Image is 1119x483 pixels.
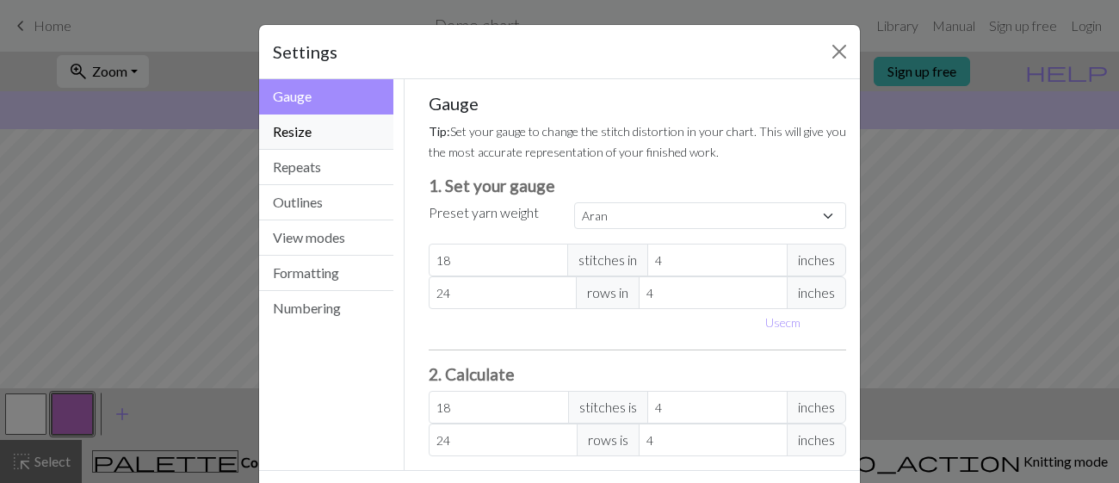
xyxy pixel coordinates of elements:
button: Repeats [259,150,393,185]
span: inches [787,391,846,424]
span: stitches in [567,244,648,276]
button: Numbering [259,291,393,325]
button: View modes [259,220,393,256]
span: inches [787,424,846,456]
button: Usecm [757,309,808,336]
small: Set your gauge to change the stitch distortion in your chart. This will give you the most accurat... [429,124,846,159]
h3: 1. Set your gauge [429,176,847,195]
span: inches [787,276,846,309]
span: stitches is [568,391,648,424]
label: Preset yarn weight [429,202,539,223]
strong: Tip: [429,124,450,139]
button: Formatting [259,256,393,291]
button: Resize [259,115,393,150]
button: Gauge [259,79,393,115]
span: inches [787,244,846,276]
button: Outlines [259,185,393,220]
span: rows in [576,276,640,309]
button: Close [825,38,853,65]
h5: Settings [273,39,337,65]
span: rows is [577,424,640,456]
h5: Gauge [429,93,847,114]
h3: 2. Calculate [429,364,847,384]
